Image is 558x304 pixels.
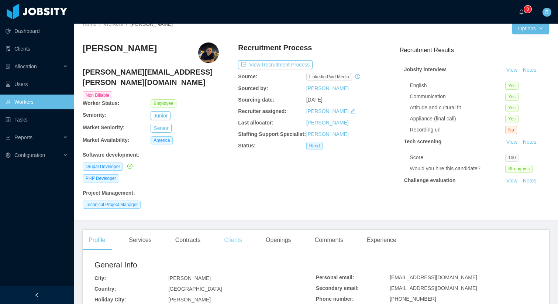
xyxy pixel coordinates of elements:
[83,67,219,88] h4: [PERSON_NAME][EMAIL_ADDRESS][PERSON_NAME][DOMAIN_NAME]
[505,154,519,162] span: 100
[14,64,37,69] span: Allocation
[260,230,297,250] div: Openings
[400,45,549,55] h3: Recruitment Results
[238,85,268,91] b: Sourced by:
[410,126,506,134] div: Recording url
[505,93,519,101] span: Yes
[361,230,402,250] div: Experience
[505,104,519,112] span: Yes
[306,85,349,91] a: [PERSON_NAME]
[6,77,68,92] a: icon: robotUsers
[151,124,171,133] button: Senior
[238,60,313,69] button: icon: exportView Recruitment Process
[127,164,132,169] i: icon: check-circle
[520,66,540,75] button: Notes
[94,297,126,303] b: Holiday City:
[83,100,119,106] b: Worker Status:
[14,152,45,158] span: Configuration
[6,95,68,109] a: icon: userWorkers
[6,135,11,140] i: icon: line-chart
[83,152,139,158] b: Software development :
[505,82,519,90] span: Yes
[410,154,506,161] div: Score
[99,21,101,27] span: /
[83,174,119,182] span: PHP Developer
[306,73,352,81] span: linkedin paid media
[104,21,123,27] a: Workers
[126,163,132,169] a: icon: check-circle
[238,42,312,53] h4: Recruitment Process
[168,275,211,281] span: [PERSON_NAME]
[505,165,533,173] span: Strong-yes
[316,274,354,280] b: Personal email:
[410,165,506,173] div: Would you hire this candidate?
[168,286,222,292] span: [GEOGRAPHIC_DATA]
[504,67,520,73] a: View
[350,109,355,114] i: icon: edit
[512,23,549,34] button: Optionsicon: down
[520,138,540,147] button: Notes
[306,120,349,126] a: [PERSON_NAME]
[390,274,477,280] span: [EMAIL_ADDRESS][DOMAIN_NAME]
[83,201,141,209] span: Technical Project Manager
[524,6,531,13] sup: 0
[316,296,354,302] b: Phone number:
[14,134,32,140] span: Reports
[218,230,248,250] div: Clients
[306,142,323,150] span: Hired
[309,230,349,250] div: Comments
[126,21,127,27] span: /
[390,296,436,302] span: [PHONE_NUMBER]
[94,286,116,292] b: Country:
[306,108,349,114] a: [PERSON_NAME]
[238,62,313,68] a: icon: exportView Recruitment Process
[410,93,506,100] div: Communication
[83,190,135,196] b: Project Management :
[520,177,540,185] button: Notes
[238,120,273,126] b: Last allocator:
[306,131,349,137] a: [PERSON_NAME]
[355,74,360,79] i: icon: history
[94,275,106,281] b: City:
[151,136,173,144] span: America
[316,285,359,291] b: Secondary email:
[505,126,517,134] span: No
[83,124,125,130] b: Market Seniority:
[404,66,446,72] strong: Jobsity interview
[410,82,506,89] div: English
[83,163,123,171] span: Drupal Developer
[168,297,211,303] span: [PERSON_NAME]
[6,24,68,38] a: icon: pie-chartDashboard
[83,112,107,118] b: Seniority:
[83,230,111,250] div: Profile
[238,97,274,103] b: Sourcing date:
[238,108,286,114] b: Recruiter assigned:
[306,97,323,103] span: [DATE]
[238,131,306,137] b: Staffing Support Specialist:
[519,9,524,14] i: icon: bell
[404,139,442,144] strong: Tech screening
[410,104,506,112] div: Attitude and cultural fit
[404,177,456,183] strong: Challenge evaluation
[6,153,11,158] i: icon: setting
[198,42,219,63] img: 185837b2-f8ce-4ff3-bc03-4dc4737ece5a_6655fc778d9ae-400w.png
[123,230,157,250] div: Services
[238,143,255,148] b: Status:
[83,91,112,99] span: Non Billable
[83,42,157,54] h3: [PERSON_NAME]
[94,259,316,271] h2: General Info
[83,21,96,27] a: Home
[151,111,170,120] button: Junior
[169,230,206,250] div: Contracts
[83,137,130,143] b: Market Availability:
[545,8,548,17] span: B
[6,64,11,69] i: icon: solution
[504,178,520,184] a: View
[151,99,176,107] span: Employee
[130,21,173,27] span: [PERSON_NAME]
[505,115,519,123] span: Yes
[6,41,68,56] a: icon: auditClients
[410,115,506,123] div: Appliance (final call)
[6,112,68,127] a: icon: profileTasks
[390,285,477,291] span: [EMAIL_ADDRESS][DOMAIN_NAME]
